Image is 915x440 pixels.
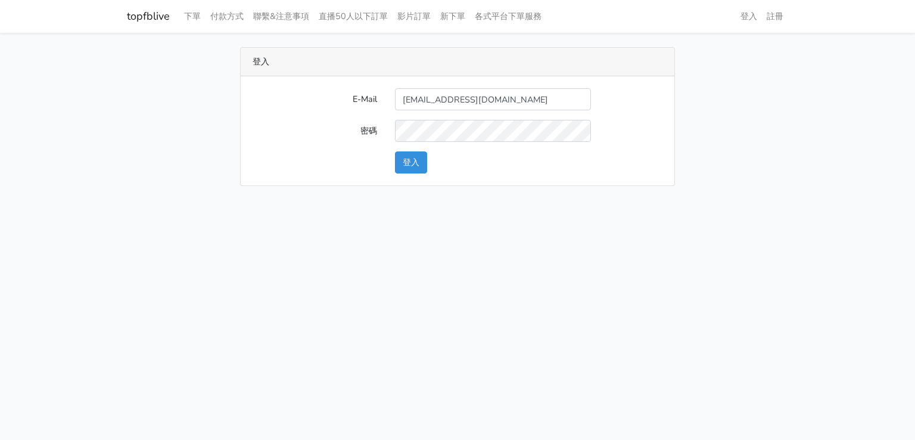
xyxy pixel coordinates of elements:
div: 登入 [241,48,674,76]
a: 下單 [179,5,206,28]
a: 聯繫&注意事項 [248,5,314,28]
a: topfblive [127,5,170,28]
a: 登入 [736,5,762,28]
a: 註冊 [762,5,788,28]
a: 付款方式 [206,5,248,28]
a: 直播50人以下訂單 [314,5,393,28]
label: 密碼 [244,120,386,142]
a: 影片訂單 [393,5,435,28]
label: E-Mail [244,88,386,110]
button: 登入 [395,151,427,173]
a: 各式平台下單服務 [470,5,546,28]
a: 新下單 [435,5,470,28]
